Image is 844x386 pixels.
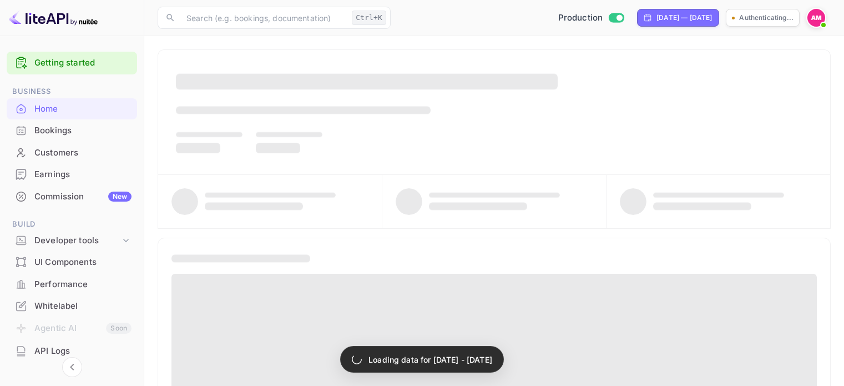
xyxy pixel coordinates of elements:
[7,274,137,295] div: Performance
[34,345,132,358] div: API Logs
[7,98,137,120] div: Home
[180,7,347,29] input: Search (e.g. bookings, documentation)
[7,98,137,119] a: Home
[7,142,137,164] div: Customers
[34,191,132,203] div: Commission
[656,13,712,23] div: [DATE] — [DATE]
[7,86,137,98] span: Business
[739,13,794,23] p: Authenticating...
[7,340,137,361] a: API Logs
[7,164,137,186] div: Earnings
[34,168,132,181] div: Earnings
[7,52,137,74] div: Getting started
[7,295,137,317] div: Whitelabel
[7,231,137,250] div: Developer tools
[9,9,98,27] img: LiteAPI logo
[558,12,603,24] span: Production
[34,256,132,269] div: UI Components
[7,252,137,273] div: UI Components
[7,295,137,316] a: Whitelabel
[7,164,137,184] a: Earnings
[34,103,132,116] div: Home
[352,11,386,25] div: Ctrl+K
[7,142,137,163] a: Customers
[7,218,137,230] span: Build
[7,120,137,141] a: Bookings
[108,192,132,202] div: New
[34,278,132,291] div: Performance
[34,300,132,313] div: Whitelabel
[34,234,120,247] div: Developer tools
[7,274,137,294] a: Performance
[554,12,629,24] div: Switch to Sandbox mode
[368,354,492,365] p: Loading data for [DATE] - [DATE]
[7,340,137,362] div: API Logs
[7,186,137,208] div: CommissionNew
[807,9,825,27] img: Angelo Manalo
[62,357,82,377] button: Collapse navigation
[7,252,137,272] a: UI Components
[7,186,137,207] a: CommissionNew
[34,147,132,159] div: Customers
[7,120,137,142] div: Bookings
[34,124,132,137] div: Bookings
[34,57,132,69] a: Getting started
